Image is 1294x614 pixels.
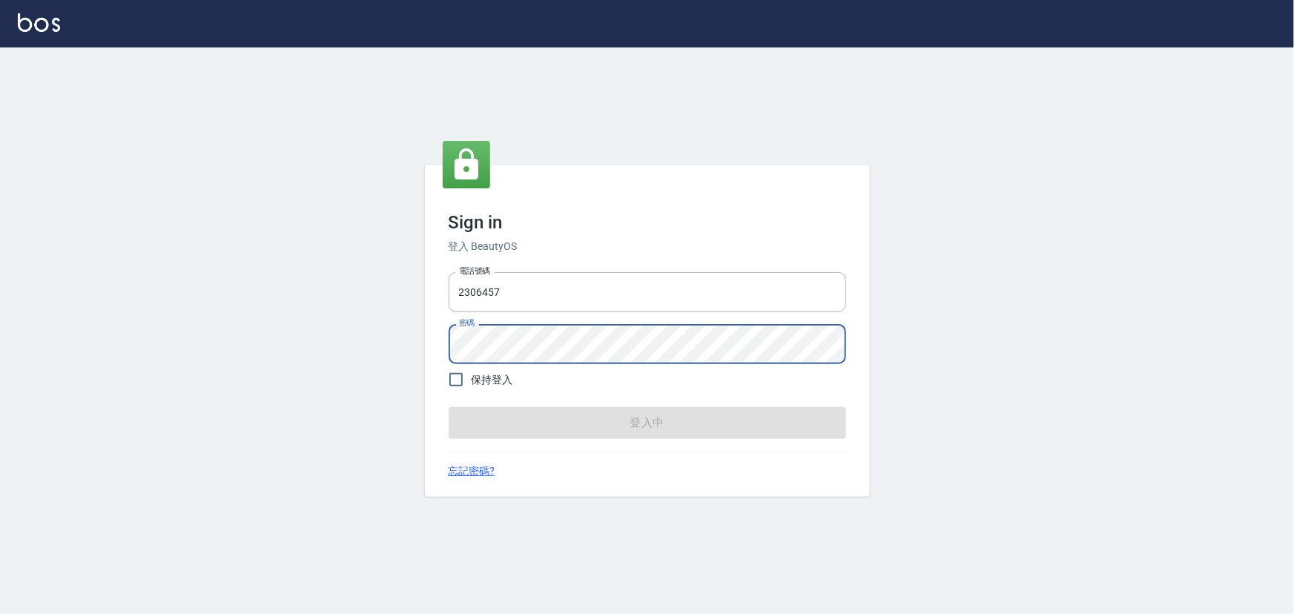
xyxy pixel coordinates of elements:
[472,372,513,388] span: 保持登入
[459,317,475,329] label: 密碼
[449,463,495,479] a: 忘記密碼?
[18,13,60,32] img: Logo
[449,212,846,233] h3: Sign in
[459,265,490,277] label: 電話號碼
[449,239,846,254] h6: 登入 BeautyOS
